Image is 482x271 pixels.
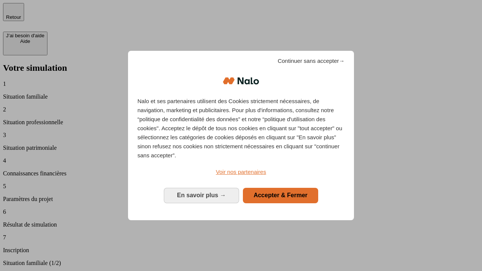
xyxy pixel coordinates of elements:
a: Voir nos partenaires [137,167,345,177]
button: Accepter & Fermer: Accepter notre traitement des données et fermer [243,188,318,203]
span: Continuer sans accepter→ [278,56,345,65]
p: Nalo et ses partenaires utilisent des Cookies strictement nécessaires, de navigation, marketing e... [137,97,345,160]
span: Voir nos partenaires [216,169,266,175]
div: Bienvenue chez Nalo Gestion du consentement [128,51,354,220]
button: En savoir plus: Configurer vos consentements [164,188,239,203]
img: Logo [223,70,259,92]
span: Accepter & Fermer [253,192,307,198]
span: En savoir plus → [177,192,226,198]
